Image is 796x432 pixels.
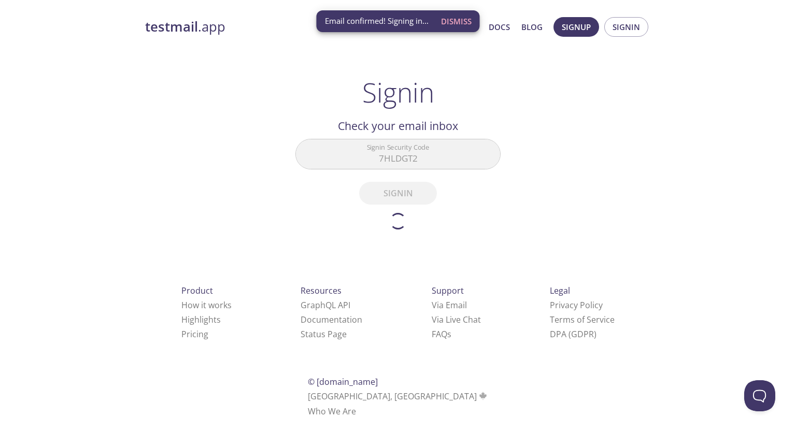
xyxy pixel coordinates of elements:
[550,328,596,340] a: DPA (GDPR)
[362,77,434,108] h1: Signin
[562,20,591,34] span: Signup
[441,15,472,28] span: Dismiss
[308,376,378,387] span: © [DOMAIN_NAME]
[447,328,451,340] span: s
[604,17,648,37] button: Signin
[301,299,350,311] a: GraphQL API
[301,285,342,296] span: Resources
[301,328,347,340] a: Status Page
[145,18,198,36] strong: testmail
[553,17,599,37] button: Signup
[613,20,640,34] span: Signin
[437,11,476,31] button: Dismiss
[744,380,775,411] iframe: Help Scout Beacon - Open
[550,285,570,296] span: Legal
[550,299,603,311] a: Privacy Policy
[432,314,481,325] a: Via Live Chat
[301,314,362,325] a: Documentation
[432,299,467,311] a: Via Email
[181,285,213,296] span: Product
[181,328,208,340] a: Pricing
[489,20,510,34] a: Docs
[145,18,389,36] a: testmail.app
[308,391,489,402] span: [GEOGRAPHIC_DATA], [GEOGRAPHIC_DATA]
[325,16,429,26] span: Email confirmed! Signing in...
[181,314,221,325] a: Highlights
[308,406,356,417] a: Who We Are
[432,285,464,296] span: Support
[521,20,543,34] a: Blog
[295,117,501,135] h2: Check your email inbox
[432,328,451,340] a: FAQ
[181,299,232,311] a: How it works
[550,314,615,325] a: Terms of Service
